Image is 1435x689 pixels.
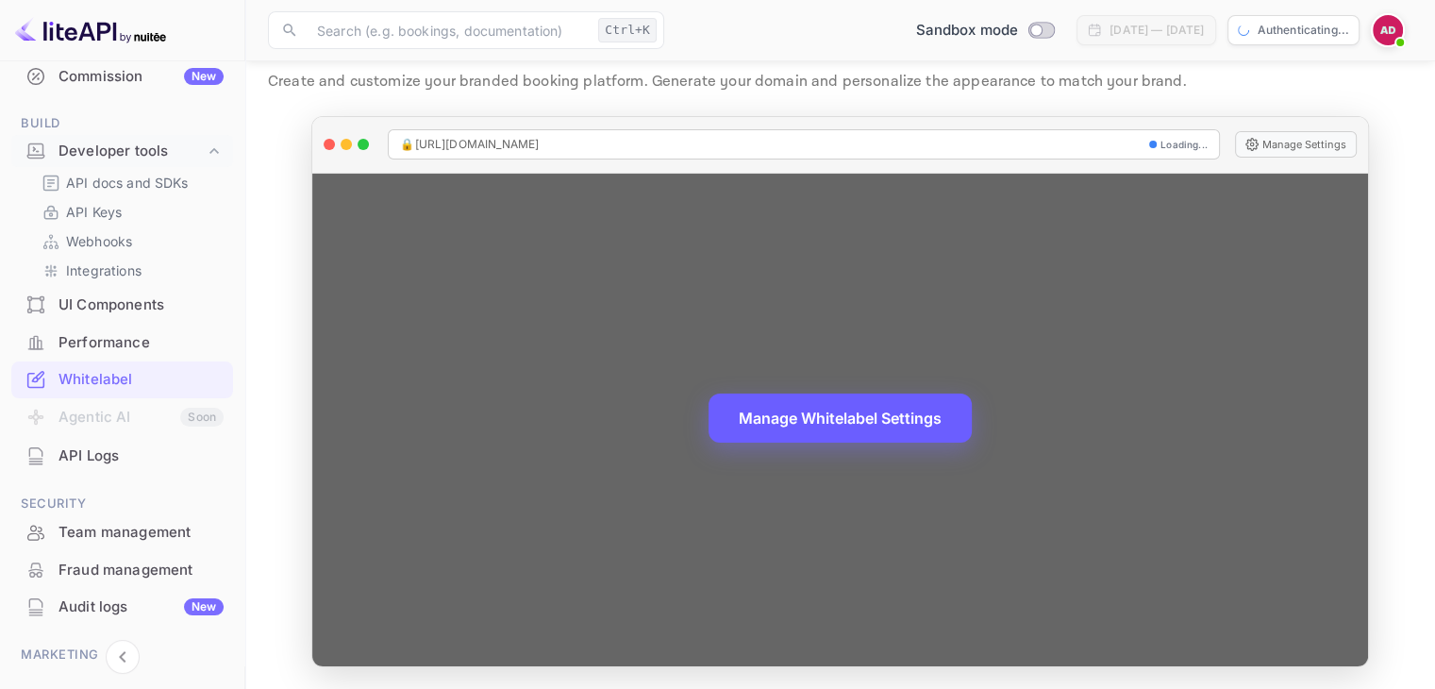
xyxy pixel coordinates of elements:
[11,113,233,134] span: Build
[58,597,224,618] div: Audit logs
[11,361,233,396] a: Whitelabel
[11,325,233,361] div: Performance
[11,135,233,168] div: Developer tools
[58,369,224,391] div: Whitelabel
[58,294,224,316] div: UI Components
[11,494,233,514] span: Security
[11,361,233,398] div: Whitelabel
[908,20,1061,42] div: Switch to Production mode
[11,438,233,475] div: API Logs
[42,260,218,280] a: Integrations
[598,18,657,42] div: Ctrl+K
[268,29,1412,67] p: Whitelabel
[306,11,591,49] input: Search (e.g. bookings, documentation)
[42,173,218,193] a: API docs and SDKs
[11,552,233,587] a: Fraud management
[11,438,233,473] a: API Logs
[11,514,233,551] div: Team management
[58,560,224,581] div: Fraud management
[1235,131,1357,158] button: Manage Settings
[184,598,224,615] div: New
[106,640,140,674] button: Collapse navigation
[58,141,205,162] div: Developer tools
[11,325,233,360] a: Performance
[11,514,233,549] a: Team management
[11,552,233,589] div: Fraud management
[184,68,224,85] div: New
[58,445,224,467] div: API Logs
[66,260,142,280] p: Integrations
[268,71,1412,93] p: Create and customize your branded booking platform. Generate your domain and personalize the appe...
[66,202,122,222] p: API Keys
[400,136,539,153] span: 🔒 [URL][DOMAIN_NAME]
[11,59,233,93] a: CommissionNew
[42,231,218,251] a: Webhooks
[11,287,233,324] div: UI Components
[34,198,225,226] div: API Keys
[66,231,132,251] p: Webhooks
[1373,15,1403,45] img: agung dayat
[1110,22,1204,39] div: [DATE] — [DATE]
[66,173,189,193] p: API docs and SDKs
[11,589,233,626] div: Audit logsNew
[11,645,233,665] span: Marketing
[42,202,218,222] a: API Keys
[11,287,233,322] a: UI Components
[58,522,224,544] div: Team management
[11,589,233,624] a: Audit logsNew
[34,257,225,284] div: Integrations
[1257,22,1349,39] p: Authenticating...
[34,169,225,196] div: API docs and SDKs
[915,20,1018,42] span: Sandbox mode
[1160,138,1208,152] span: Loading...
[709,394,972,443] button: Manage Whitelabel Settings
[15,15,166,45] img: LiteAPI logo
[34,227,225,255] div: Webhooks
[58,66,224,88] div: Commission
[58,332,224,354] div: Performance
[11,59,233,95] div: CommissionNew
